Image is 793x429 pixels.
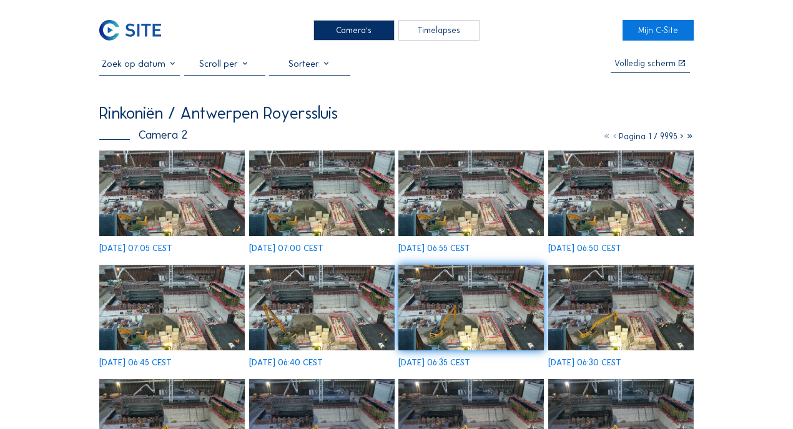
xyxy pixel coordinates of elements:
[249,358,323,367] div: [DATE] 06:40 CEST
[99,265,245,350] img: image_52719954
[548,150,694,236] img: image_52720109
[398,20,480,41] div: Timelapses
[398,358,470,367] div: [DATE] 06:35 CEST
[99,58,180,69] input: Zoek op datum 󰅀
[548,265,694,350] img: image_52719558
[623,20,694,41] a: Mijn C-Site
[249,244,323,252] div: [DATE] 07:00 CEST
[99,150,245,236] img: image_52720498
[548,358,621,367] div: [DATE] 06:30 CEST
[548,244,621,252] div: [DATE] 06:50 CEST
[398,244,470,252] div: [DATE] 06:55 CEST
[619,131,677,142] span: Pagina 1 / 9995
[249,265,395,350] img: image_52719783
[398,150,544,236] img: image_52720193
[99,105,338,122] div: Rinkoniën / Antwerpen Royerssluis
[99,129,188,141] div: Camera 2
[614,59,676,67] div: Volledig scherm
[99,358,172,367] div: [DATE] 06:45 CEST
[313,20,395,41] div: Camera's
[99,244,172,252] div: [DATE] 07:05 CEST
[99,20,170,41] a: C-SITE Logo
[99,20,162,41] img: C-SITE Logo
[398,265,544,350] img: image_52719638
[249,150,395,236] img: image_52720342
